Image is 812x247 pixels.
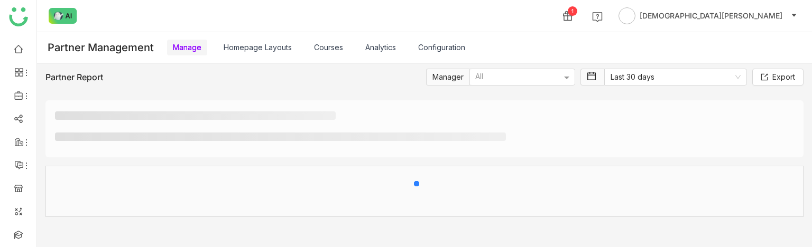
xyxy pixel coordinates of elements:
nz-select-item: Last 30 days [611,69,741,85]
span: Export [772,71,795,83]
a: Manage [173,43,201,52]
div: Partner Report [45,71,103,83]
div: 1 [568,6,577,16]
img: logo [9,7,28,26]
img: help.svg [592,12,603,22]
button: Export [752,69,804,85]
img: ask-buddy-normal.svg [49,8,77,24]
button: [DEMOGRAPHIC_DATA][PERSON_NAME] [616,7,799,24]
img: avatar [619,7,635,24]
div: Partner Management [48,41,154,54]
span: [DEMOGRAPHIC_DATA][PERSON_NAME] [640,10,782,22]
a: Configuration [418,43,465,52]
a: Analytics [365,43,396,52]
span: Manager [432,72,464,81]
a: Homepage Layouts [224,43,292,52]
a: Courses [314,43,343,52]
